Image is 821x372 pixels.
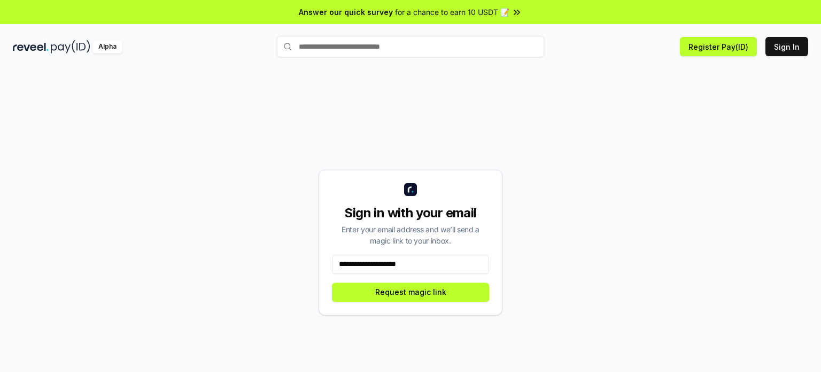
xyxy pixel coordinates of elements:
[299,6,393,18] span: Answer our quick survey
[765,37,808,56] button: Sign In
[404,183,417,196] img: logo_small
[13,40,49,54] img: reveel_dark
[680,37,757,56] button: Register Pay(ID)
[51,40,90,54] img: pay_id
[395,6,509,18] span: for a chance to earn 10 USDT 📝
[332,224,489,246] div: Enter your email address and we’ll send a magic link to your inbox.
[332,204,489,222] div: Sign in with your email
[332,283,489,302] button: Request magic link
[92,40,122,54] div: Alpha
